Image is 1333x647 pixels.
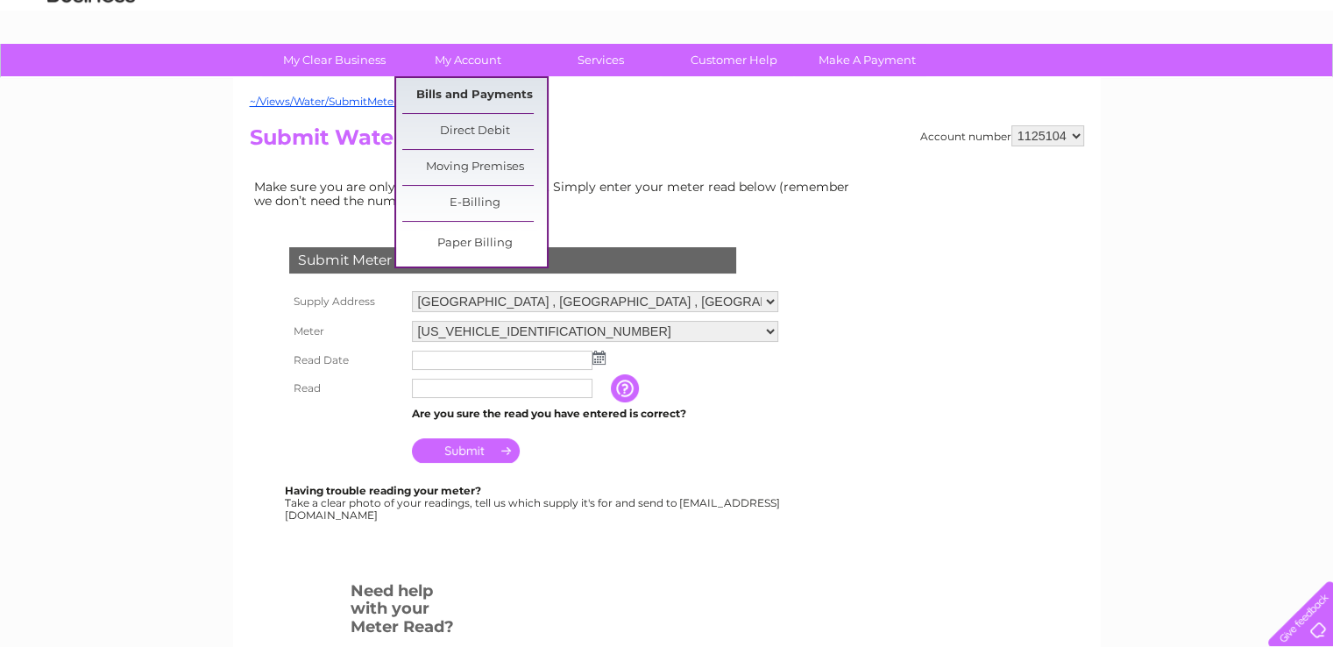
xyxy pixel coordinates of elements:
[528,44,673,76] a: Services
[412,438,520,463] input: Submit
[285,485,783,521] div: Take a clear photo of your readings, tell us which supply it's for and send to [EMAIL_ADDRESS][DO...
[1275,75,1316,88] a: Log out
[611,374,642,402] input: Information
[662,44,806,76] a: Customer Help
[285,374,408,402] th: Read
[262,44,407,76] a: My Clear Business
[289,247,736,274] div: Submit Meter Read
[402,226,547,261] a: Paper Billing
[1181,75,1206,88] a: Blog
[402,150,547,185] a: Moving Premises
[408,402,783,425] td: Are you sure the read you have entered is correct?
[250,125,1084,159] h2: Submit Water Meter Read
[795,44,939,76] a: Make A Payment
[250,95,464,108] a: ~/Views/Water/SubmitMeterRead.cshtml
[1216,75,1259,88] a: Contact
[285,346,408,374] th: Read Date
[402,78,547,113] a: Bills and Payments
[592,351,606,365] img: ...
[285,484,481,497] b: Having trouble reading your meter?
[1025,75,1058,88] a: Water
[1117,75,1170,88] a: Telecoms
[395,44,540,76] a: My Account
[285,316,408,346] th: Meter
[920,125,1084,146] div: Account number
[402,186,547,221] a: E-Billing
[351,579,458,645] h3: Need help with your Meter Read?
[1003,9,1124,31] a: 0333 014 3131
[402,114,547,149] a: Direct Debit
[285,287,408,316] th: Supply Address
[250,175,863,212] td: Make sure you are only paying for what you use. Simply enter your meter read below (remember we d...
[253,10,1081,85] div: Clear Business is a trading name of Verastar Limited (registered in [GEOGRAPHIC_DATA] No. 3667643...
[46,46,136,99] img: logo.png
[1068,75,1107,88] a: Energy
